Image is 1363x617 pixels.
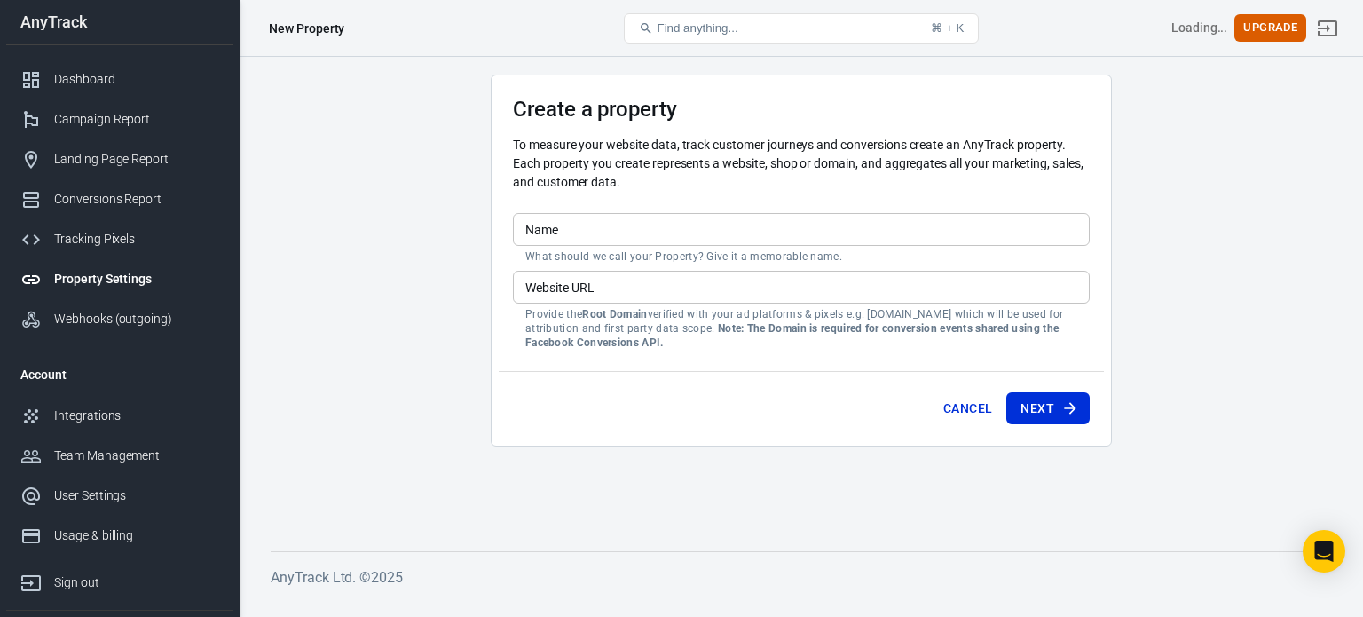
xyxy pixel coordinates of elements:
input: example.com [513,271,1090,304]
strong: Root Domain [582,308,647,320]
p: To measure your website data, track customer journeys and conversions create an AnyTrack property... [513,136,1090,192]
div: AnyTrack [6,14,233,30]
a: Integrations [6,396,233,436]
div: Conversions Report [54,190,219,209]
a: User Settings [6,476,233,516]
button: Find anything...⌘ + K [624,13,979,44]
li: Account [6,353,233,396]
div: Integrations [54,407,219,425]
a: Property Settings [6,259,233,299]
div: User Settings [54,486,219,505]
div: Property Settings [54,270,219,289]
a: Tracking Pixels [6,219,233,259]
button: Next [1006,392,1090,425]
p: Provide the verified with your ad platforms & pixels e.g. [DOMAIN_NAME] which will be used for at... [525,307,1077,350]
button: Cancel [936,392,999,425]
strong: Note: The Domain is required for conversion events shared using the Facebook Conversions API. [525,322,1059,349]
div: Team Management [54,447,219,465]
a: Sign out [6,556,233,603]
div: Open Intercom Messenger [1303,530,1345,573]
h3: Create a property [513,97,1090,122]
div: Tracking Pixels [54,230,219,249]
div: New Property [269,20,344,37]
div: Campaign Report [54,110,219,129]
span: Find anything... [657,21,737,35]
a: Landing Page Report [6,139,233,179]
div: Dashboard [54,70,219,89]
p: What should we call your Property? Give it a memorable name. [525,249,1077,264]
a: Campaign Report [6,99,233,139]
button: Upgrade [1234,14,1306,42]
div: Usage & billing [54,526,219,545]
a: Usage & billing [6,516,233,556]
a: Webhooks (outgoing) [6,299,233,339]
a: Conversions Report [6,179,233,219]
a: Team Management [6,436,233,476]
div: Account id: <> [1171,19,1228,37]
div: Sign out [54,573,219,592]
input: Your Website Name [513,213,1090,246]
div: Webhooks (outgoing) [54,310,219,328]
div: ⌘ + K [931,21,964,35]
a: Dashboard [6,59,233,99]
a: Sign out [1306,7,1349,50]
div: Landing Page Report [54,150,219,169]
h6: AnyTrack Ltd. © 2025 [271,566,1332,589]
